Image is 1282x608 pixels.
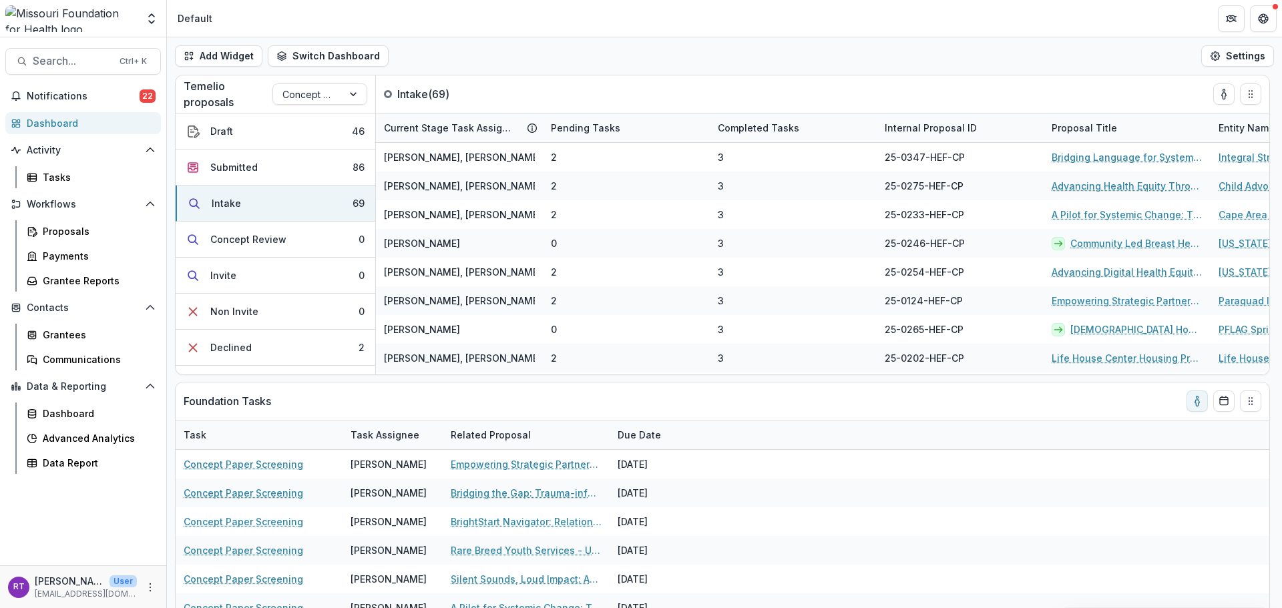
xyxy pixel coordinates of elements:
[551,322,557,336] span: 0
[543,121,628,135] div: Pending Tasks
[184,78,272,110] p: Temelio proposals
[397,86,497,102] p: Intake ( 69 )
[175,45,262,67] button: Add Widget
[5,85,161,107] button: Notifications22
[184,457,303,471] a: Concept Paper Screening
[443,420,610,449] div: Related Proposal
[1044,113,1211,142] div: Proposal Title
[610,536,710,565] div: [DATE]
[210,268,236,282] div: Invite
[359,340,365,354] div: 2
[184,515,303,529] a: Concept Paper Screening
[610,479,710,507] div: [DATE]
[1052,150,1203,164] a: Bridging Language for Systems Change
[21,245,161,267] a: Payments
[885,351,964,365] span: 25-0202-HEF-CP
[384,351,704,365] span: [PERSON_NAME], [PERSON_NAME], [PERSON_NAME], [PERSON_NAME]
[5,297,161,318] button: Open Contacts
[210,124,233,138] div: Draft
[27,91,140,102] span: Notifications
[384,179,704,193] span: [PERSON_NAME], [PERSON_NAME], [PERSON_NAME], [PERSON_NAME]
[1213,390,1235,412] button: Calendar
[443,428,539,442] div: Related Proposal
[43,406,150,420] div: Dashboard
[176,428,214,442] div: Task
[110,575,137,587] p: User
[142,579,158,595] button: More
[359,232,365,246] div: 0
[718,265,724,279] span: 3
[176,420,343,449] div: Task
[1052,294,1203,308] a: Empowering Strategic Partnerships to Advocate for Common Issues of Concern
[1070,322,1203,336] a: [DEMOGRAPHIC_DATA] Housing and Community Building Expansion
[43,352,150,366] div: Communications
[343,420,443,449] div: Task Assignee
[885,236,965,250] span: 25-0246-HEF-CP
[33,55,112,67] span: Search...
[376,113,543,142] div: Current Stage Task Assignees
[27,145,140,156] span: Activity
[718,322,724,336] span: 3
[351,572,427,586] div: [PERSON_NAME]
[376,121,521,135] div: Current Stage Task Assignees
[5,376,161,397] button: Open Data & Reporting
[351,515,427,529] div: [PERSON_NAME]
[176,258,375,294] button: Invite0
[718,208,724,222] span: 3
[1213,83,1235,105] button: toggle-assigned-to-me
[27,116,150,130] div: Dashboard
[710,121,807,135] div: Completed Tasks
[384,208,623,222] span: [PERSON_NAME], [PERSON_NAME], [PERSON_NAME]
[21,166,161,188] a: Tasks
[384,150,704,164] span: [PERSON_NAME], [PERSON_NAME], [PERSON_NAME], [PERSON_NAME]
[210,160,258,174] div: Submitted
[43,274,150,288] div: Grantee Reports
[43,170,150,184] div: Tasks
[451,572,602,586] a: Silent Sounds, Loud Impact: Advancing Brain Health Equity Through Community-Based Prevention
[885,179,964,193] span: 25-0275-HEF-CP
[5,139,161,161] button: Open Activity
[1052,179,1203,193] a: Advancing Health Equity Through Multidisciplinary Training to Strengthen [MEDICAL_DATA] Response
[1052,208,1203,222] a: A Pilot for Systemic Change: The Southeast [US_STATE] Poverty Task Force
[1052,351,1203,365] a: Life House Center Housing Program - Health Equity Fund
[43,224,150,238] div: Proposals
[184,393,271,409] p: Foundation Tasks
[610,450,710,479] div: [DATE]
[210,304,258,318] div: Non Invite
[1070,236,1203,250] a: Community Led Breast Health Regional Hubs for Sustained System Change
[1201,45,1274,67] button: Settings
[551,265,557,279] span: 2
[718,351,724,365] span: 3
[21,270,161,292] a: Grantee Reports
[5,48,161,75] button: Search...
[718,236,724,250] span: 3
[176,186,375,222] button: Intake69
[1250,5,1277,32] button: Get Help
[885,294,963,308] span: 25-0124-HEF-CP
[117,54,150,69] div: Ctrl + K
[885,265,964,279] span: 25-0254-HEF-CP
[885,208,964,222] span: 25-0233-HEF-CP
[21,402,161,424] a: Dashboard
[1218,5,1245,32] button: Partners
[176,330,375,366] button: Declined2
[268,45,389,67] button: Switch Dashboard
[343,428,427,442] div: Task Assignee
[710,113,877,142] div: Completed Tasks
[21,452,161,474] a: Data Report
[551,294,557,308] span: 2
[5,194,161,215] button: Open Workflows
[551,208,557,222] span: 2
[210,340,252,354] div: Declined
[13,583,25,591] div: Reana Thomas
[27,199,140,210] span: Workflows
[610,507,710,536] div: [DATE]
[1052,265,1203,279] a: Advancing Digital Health Equity in [US_STATE] through Community-Based Efforts
[184,572,303,586] a: Concept Paper Screening
[35,588,137,600] p: [EMAIL_ADDRESS][DOMAIN_NAME]
[21,324,161,346] a: Grantees
[885,150,965,164] span: 25-0347-HEF-CP
[184,486,303,500] a: Concept Paper Screening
